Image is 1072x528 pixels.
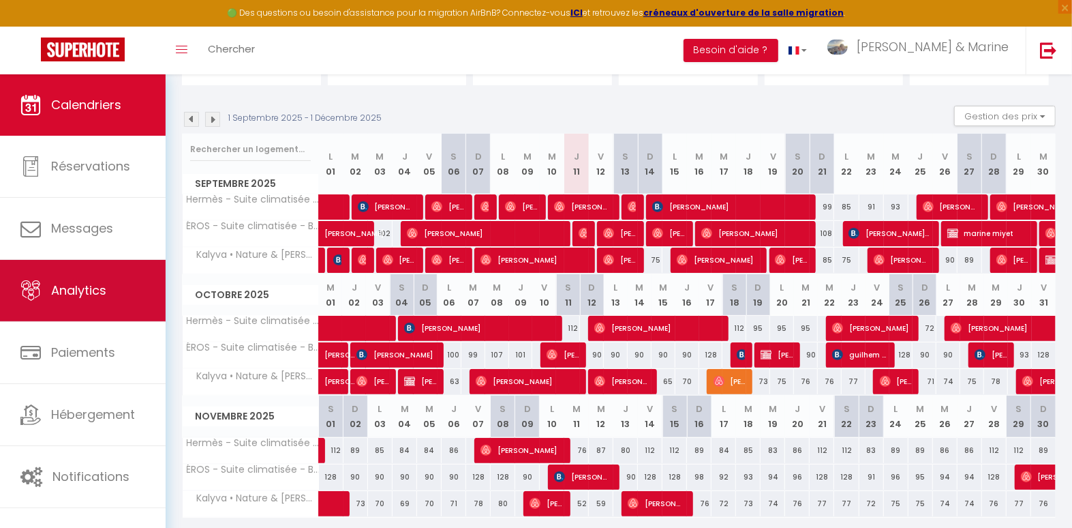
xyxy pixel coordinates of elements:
[857,38,1009,55] span: [PERSON_NAME] & Marine
[736,396,761,437] th: 18
[889,274,913,316] th: 25
[475,150,482,163] abbr: D
[613,396,638,437] th: 13
[628,194,636,220] span: [PERSON_NAME]
[328,402,334,415] abbr: S
[319,221,343,247] a: [PERSON_NAME]
[500,402,506,415] abbr: S
[714,368,746,394] span: [PERSON_NAME] Meho Oopa
[746,150,751,163] abbr: J
[868,150,876,163] abbr: M
[589,134,613,194] th: 12
[1017,150,1021,163] abbr: L
[866,274,889,316] th: 24
[431,247,464,273] span: [PERSON_NAME]
[422,281,429,294] abbr: D
[438,342,461,368] div: 100
[623,402,628,415] abbr: J
[769,402,777,415] abbr: M
[675,342,699,368] div: 90
[851,281,856,294] abbr: J
[1017,281,1022,294] abbr: J
[960,369,984,394] div: 75
[825,281,833,294] abbr: M
[518,281,523,294] abbr: J
[580,342,604,368] div: 90
[818,150,825,163] abbr: D
[859,396,884,437] th: 23
[647,402,654,415] abbr: V
[908,134,933,194] th: 25
[185,194,321,205] span: Hermès - Suite climatisée avec jacuzzi scandinave
[378,402,382,415] abbr: L
[628,274,652,316] th: 14
[564,134,589,194] th: 11
[775,247,808,273] span: [PERSON_NAME]
[695,150,703,163] abbr: M
[785,396,810,437] th: 20
[795,150,801,163] abbr: S
[404,315,560,341] span: [PERSON_NAME]
[755,281,762,294] abbr: D
[954,106,1056,126] button: Gestion des prix
[505,194,538,220] span: [PERSON_NAME]
[662,134,687,194] th: 15
[51,96,121,113] span: Calendriers
[451,402,457,415] abbr: J
[185,221,321,231] span: ÉROS - Suite climatisée - Balnéo & Rétroprojecteur
[324,362,356,387] span: [PERSON_NAME]
[744,402,752,415] abbr: M
[889,342,913,368] div: 128
[447,281,451,294] abbr: L
[842,274,866,316] th: 23
[975,342,1007,368] span: [PERSON_NAME]
[628,342,652,368] div: 90
[991,150,998,163] abbr: D
[947,281,951,294] abbr: L
[958,396,982,437] th: 27
[550,402,554,415] abbr: L
[342,274,366,316] th: 02
[913,342,936,368] div: 90
[438,369,461,394] div: 63
[343,134,368,194] th: 02
[810,134,834,194] th: 21
[491,396,515,437] th: 08
[368,396,393,437] th: 03
[785,134,810,194] th: 20
[1039,150,1047,163] abbr: M
[480,194,489,220] span: [PERSON_NAME]
[326,281,335,294] abbr: M
[711,134,736,194] th: 17
[1031,134,1056,194] th: 30
[942,150,948,163] abbr: V
[684,281,690,294] abbr: J
[1032,274,1056,316] th: 31
[918,150,923,163] abbr: J
[672,402,678,415] abbr: S
[185,369,321,384] span: Kalyva • Nature & [PERSON_NAME]
[52,468,129,485] span: Notifications
[818,369,842,394] div: 76
[652,274,675,316] th: 15
[770,369,794,394] div: 75
[319,342,343,368] a: [PERSON_NAME]
[319,396,343,437] th: 01
[848,220,930,246] span: [PERSON_NAME] April
[884,134,908,194] th: 24
[358,247,366,273] span: [PERSON_NAME]
[580,274,604,316] th: 12
[736,134,761,194] th: 18
[933,248,958,273] div: 90
[845,150,849,163] abbr: L
[554,194,611,220] span: [PERSON_NAME]
[556,274,580,316] th: 11
[461,274,485,316] th: 07
[450,150,457,163] abbr: S
[185,248,321,263] span: Kalyva • Nature & [PERSON_NAME]
[597,402,605,415] abbr: M
[707,281,714,294] abbr: V
[319,369,343,395] a: [PERSON_NAME]
[746,316,770,341] div: 95
[958,134,982,194] th: 27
